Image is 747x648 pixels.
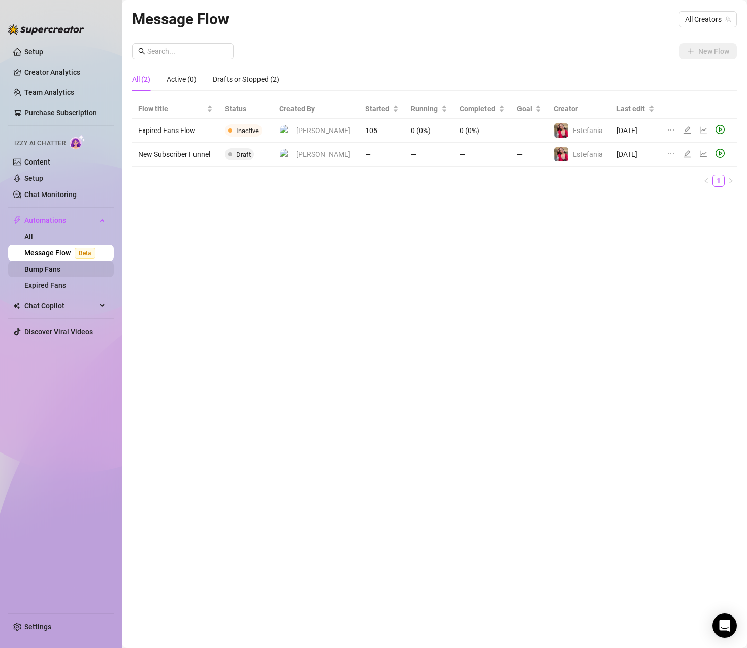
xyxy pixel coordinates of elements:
li: Next Page [725,175,737,187]
span: play-circle [716,125,725,134]
a: Settings [24,623,51,631]
a: All [24,233,33,241]
td: Expired Fans Flow [132,119,219,143]
span: Running [411,103,439,114]
span: line-chart [699,150,707,158]
a: Setup [24,48,43,56]
a: Chat Monitoring [24,190,77,199]
td: — [511,119,547,143]
a: 1 [713,175,724,186]
span: ellipsis [667,150,675,158]
img: logo-BBDzfeDw.svg [8,24,84,35]
span: Goal [517,103,533,114]
img: Chat Copilot [13,302,20,309]
td: — [511,143,547,167]
span: Chat Copilot [24,298,96,314]
a: Bump Fans [24,265,60,273]
a: Discover Viral Videos [24,328,93,336]
span: Beta [75,248,95,259]
th: Running [405,99,453,119]
input: Search... [147,46,228,57]
th: Creator [547,99,610,119]
span: Estefania [573,126,603,135]
div: Active (0) [167,74,197,85]
span: Started [365,103,391,114]
span: [PERSON_NAME] [296,149,350,160]
a: Purchase Subscription [24,109,97,117]
span: thunderbolt [13,216,21,224]
li: 1 [712,175,725,187]
div: Open Intercom Messenger [712,613,737,638]
th: Flow title [132,99,219,119]
span: Estefania [573,150,603,158]
span: search [138,48,145,55]
td: New Subscriber Funnel [132,143,219,167]
button: New Flow [679,43,737,59]
span: Inactive [236,127,259,135]
th: Status [219,99,274,119]
article: Message Flow [132,7,229,31]
a: Expired Fans [24,281,66,289]
th: Completed [453,99,511,119]
td: — [359,143,405,167]
button: left [700,175,712,187]
li: Previous Page [700,175,712,187]
span: Draft [236,151,251,158]
span: team [725,16,731,22]
span: edit [683,150,691,158]
div: All (2) [132,74,150,85]
span: [PERSON_NAME] [296,125,350,136]
span: left [703,178,709,184]
span: line-chart [699,126,707,134]
span: Automations [24,212,96,229]
img: AI Chatter [70,135,85,149]
th: Started [359,99,405,119]
th: Last edit [610,99,661,119]
a: Setup [24,174,43,182]
td: — [453,143,511,167]
td: [DATE] [610,143,661,167]
td: 0 (0%) [405,119,453,143]
td: — [405,143,453,167]
button: right [725,175,737,187]
span: play-circle [716,149,725,158]
img: Estefania [554,123,568,138]
span: edit [683,126,691,134]
img: Lhui Bernardo [280,125,291,137]
img: Estefania [554,147,568,161]
span: Last edit [616,103,646,114]
span: ellipsis [667,126,675,134]
span: Flow title [138,103,205,114]
span: Completed [460,103,497,114]
img: Lhui Bernardo [280,149,291,160]
span: Izzy AI Chatter [14,139,66,148]
a: Content [24,158,50,166]
a: Message FlowBeta [24,249,100,257]
a: Creator Analytics [24,64,106,80]
td: 105 [359,119,405,143]
span: All Creators [685,12,731,27]
th: Created By [273,99,359,119]
span: right [728,178,734,184]
a: Team Analytics [24,88,74,96]
td: [DATE] [610,119,661,143]
th: Goal [511,99,547,119]
div: Drafts or Stopped (2) [213,74,279,85]
td: 0 (0%) [453,119,511,143]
